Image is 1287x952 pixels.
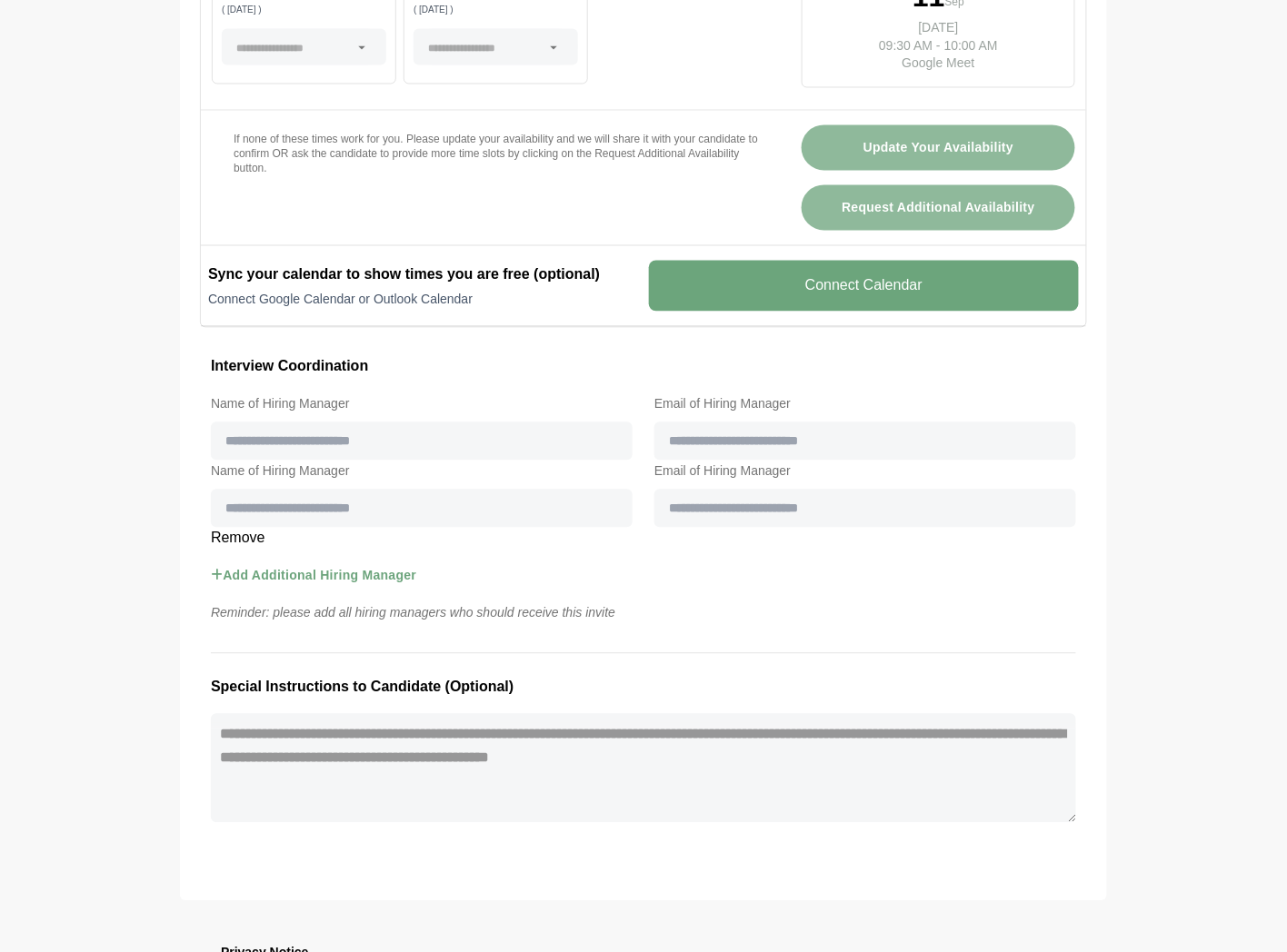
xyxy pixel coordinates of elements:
h3: Special Instructions to Candidate (Optional) [211,676,1076,699]
button: Update Your Availability [802,125,1075,171]
label: Email of Hiring Manager [654,461,1076,482]
label: Email of Hiring Manager [654,393,1076,415]
h2: Sync your calendar to show times you are free (optional) [208,264,638,286]
v-button: Remove [200,528,1087,550]
button: Add Additional Hiring Manager [211,550,416,602]
label: Name of Hiring Manager [211,461,633,482]
p: If none of these times work for you. Please update your availability and we will share it with yo... [234,133,758,176]
p: Reminder: please add all hiring managers who should receive this invite [200,602,1087,624]
label: Name of Hiring Manager [211,393,633,415]
p: ( [DATE] ) [222,5,386,15]
p: Connect Google Calendar or Outlook Calendar [208,291,638,309]
h3: Interview Coordination [211,355,1076,379]
p: Google Meet [864,55,1013,73]
p: ( [DATE] ) [414,5,578,15]
button: Request Additional Availability [802,185,1075,231]
p: [DATE] [864,18,1013,36]
p: 09:30 AM - 10:00 AM [864,36,1013,55]
v-button: Connect Calendar [649,261,1079,312]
